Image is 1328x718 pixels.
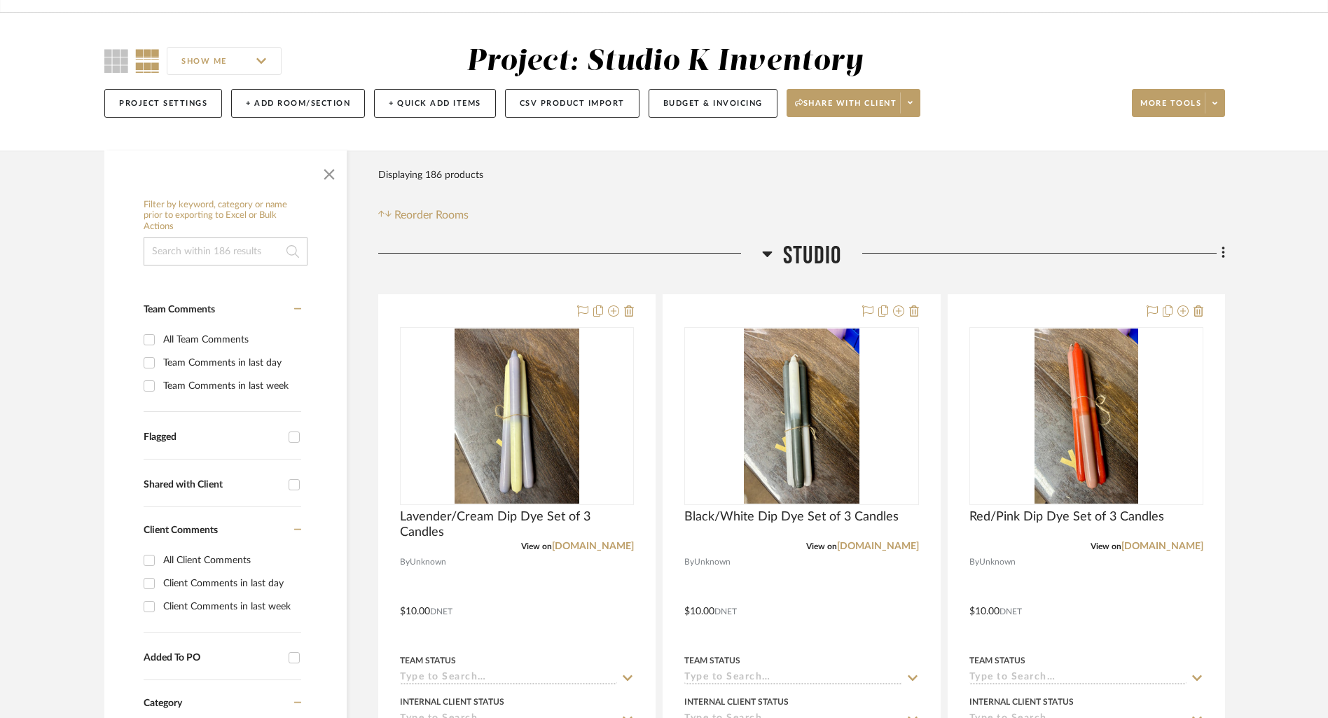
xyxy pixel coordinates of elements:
div: Shared with Client [144,479,282,491]
div: 0 [685,328,918,504]
div: Team Status [969,654,1025,667]
div: Internal Client Status [684,696,789,708]
h6: Filter by keyword, category or name prior to exporting to Excel or Bulk Actions [144,200,307,233]
button: Reorder Rooms [378,207,469,223]
a: [DOMAIN_NAME] [552,541,634,551]
span: Unknown [410,555,446,569]
span: More tools [1140,98,1201,119]
div: All Team Comments [163,329,298,351]
div: Team Comments in last week [163,375,298,397]
span: By [400,555,410,569]
span: Black/White Dip Dye Set of 3 Candles [684,509,899,525]
span: By [684,555,694,569]
button: Budget & Invoicing [649,89,777,118]
div: Added To PO [144,652,282,664]
input: Type to Search… [684,672,901,685]
button: Close [315,158,343,186]
button: CSV Product Import [505,89,639,118]
span: Share with client [795,98,897,119]
div: Team Status [400,654,456,667]
span: Category [144,698,182,710]
span: Unknown [694,555,731,569]
div: Internal Client Status [400,696,504,708]
button: + Add Room/Section [231,89,365,118]
img: Black/White Dip Dye Set of 3 Candles [744,329,859,504]
span: Client Comments [144,525,218,535]
span: View on [1091,542,1121,551]
span: Team Comments [144,305,215,315]
div: Team Comments in last day [163,352,298,374]
button: + Quick Add Items [374,89,496,118]
button: More tools [1132,89,1225,117]
span: By [969,555,979,569]
div: All Client Comments [163,549,298,572]
button: Project Settings [104,89,222,118]
span: Studio [783,241,841,271]
input: Type to Search… [969,672,1187,685]
span: View on [806,542,837,551]
div: Project: Studio K Inventory [466,47,863,76]
img: Red/Pink Dip Dye Set of 3 Candles [1035,329,1139,504]
span: Reorder Rooms [394,207,469,223]
input: Search within 186 results [144,237,307,265]
input: Type to Search… [400,672,617,685]
span: Unknown [979,555,1016,569]
div: Client Comments in last week [163,595,298,618]
div: Flagged [144,432,282,443]
span: Red/Pink Dip Dye Set of 3 Candles [969,509,1164,525]
img: Lavender/Cream Dip Dye Set of 3 Candles [455,329,580,504]
a: [DOMAIN_NAME] [1121,541,1203,551]
div: Internal Client Status [969,696,1074,708]
button: Share with client [787,89,921,117]
div: Displaying 186 products [378,161,483,189]
div: Client Comments in last day [163,572,298,595]
a: [DOMAIN_NAME] [837,541,919,551]
span: Lavender/Cream Dip Dye Set of 3 Candles [400,509,634,540]
div: Team Status [684,654,740,667]
span: View on [521,542,552,551]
